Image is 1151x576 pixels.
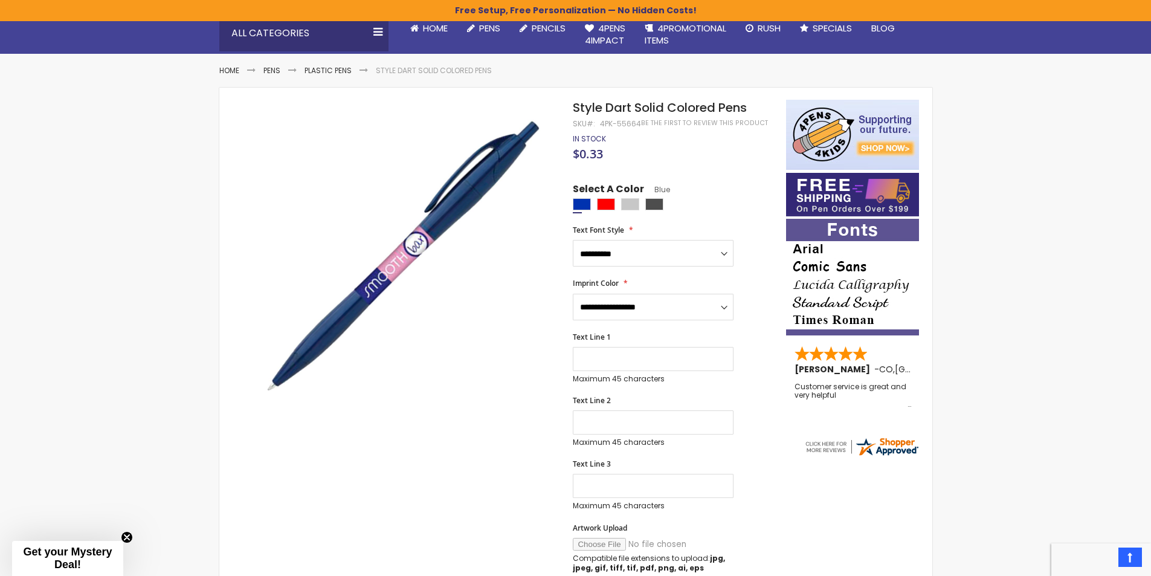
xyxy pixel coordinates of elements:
img: font-personalization-examples [786,219,919,335]
span: Style Dart Solid Colored Pens [573,99,747,116]
li: Style Dart Solid Colored Pens [376,66,492,76]
span: Rush [758,22,781,34]
strong: jpg, jpeg, gif, tiff, tif, pdf, png, ai, eps [573,553,725,573]
div: 4PK-55664 [600,119,641,129]
div: Customer service is great and very helpful [795,383,912,409]
span: Pens [479,22,500,34]
a: 4Pens4impact [575,15,635,54]
span: Specials [813,22,852,34]
span: Blue [644,184,670,195]
img: 4pens.com widget logo [804,436,920,458]
a: 4pens.com certificate URL [804,450,920,460]
span: In stock [573,134,606,144]
a: Home [219,65,239,76]
a: Be the first to review this product [641,118,768,128]
span: Blog [871,22,895,34]
img: 4pens 4 kids [786,100,919,170]
span: CO [879,363,893,375]
span: Pencils [532,22,566,34]
iframe: Google Customer Reviews [1051,543,1151,576]
a: Rush [736,15,790,42]
span: Text Line 1 [573,332,611,342]
p: Maximum 45 characters [573,438,733,447]
span: Text Line 2 [573,395,611,406]
span: Get your Mystery Deal! [23,546,112,571]
a: Pencils [510,15,575,42]
strong: SKU [573,118,595,129]
div: Smoke [645,198,663,210]
span: Select A Color [573,183,644,199]
span: Artwork Upload [573,523,627,533]
div: Red [597,198,615,210]
span: [PERSON_NAME] [795,363,874,375]
span: Imprint Color [573,278,619,288]
span: - , [874,363,984,375]
span: $0.33 [573,146,603,162]
span: Home [423,22,448,34]
img: blue-55664-style-dart-pen_1_1.jpg [243,99,557,412]
a: Pens [457,15,510,42]
span: 4PROMOTIONAL ITEMS [645,22,726,47]
span: Text Font Style [573,225,624,235]
div: Blue [573,198,591,210]
div: Get your Mystery Deal!Close teaser [12,541,123,576]
a: Plastic Pens [305,65,352,76]
span: [GEOGRAPHIC_DATA] [895,363,984,375]
div: Availability [573,134,606,144]
span: 4Pens 4impact [585,22,625,47]
p: Maximum 45 characters [573,501,733,511]
span: Text Line 3 [573,459,611,469]
a: Home [401,15,457,42]
img: Free shipping on orders over $199 [786,173,919,216]
p: Maximum 45 characters [573,374,733,384]
a: Specials [790,15,862,42]
div: Silver [621,198,639,210]
div: All Categories [219,15,389,51]
p: Compatible file extensions to upload: [573,554,733,573]
a: Blog [862,15,904,42]
a: 4PROMOTIONALITEMS [635,15,736,54]
a: Pens [263,65,280,76]
button: Close teaser [121,531,133,543]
